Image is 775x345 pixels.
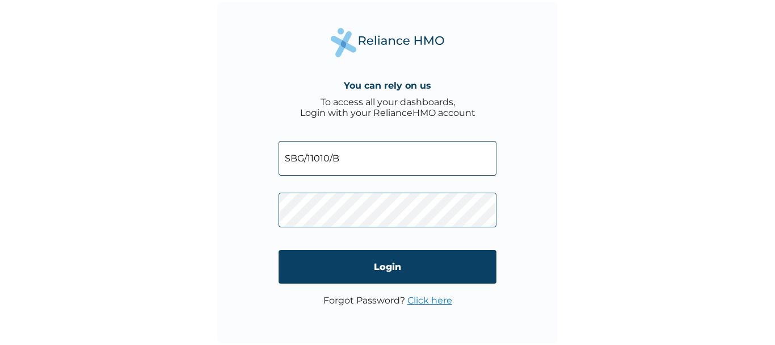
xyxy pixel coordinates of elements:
img: Reliance Health's Logo [331,28,444,57]
div: To access all your dashboards, Login with your RelianceHMO account [300,97,475,118]
h4: You can rely on us [344,80,431,91]
input: Email address or HMO ID [279,141,496,176]
p: Forgot Password? [323,295,452,306]
input: Login [279,250,496,284]
a: Click here [407,295,452,306]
